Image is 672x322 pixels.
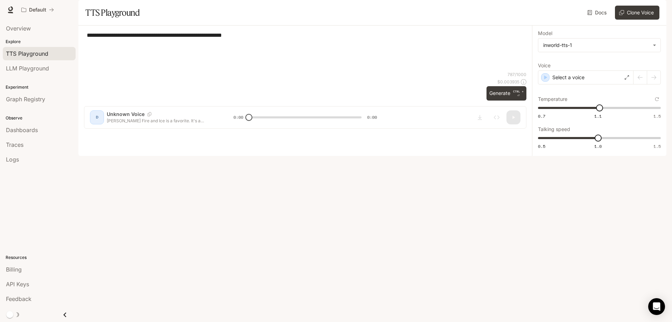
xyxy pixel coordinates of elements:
p: 787 / 1000 [507,71,526,77]
button: Clone Voice [615,6,659,20]
div: inworld-tts-1 [543,42,649,49]
p: Talking speed [538,127,570,132]
span: 1.5 [653,113,661,119]
p: Voice [538,63,551,68]
button: All workspaces [18,3,57,17]
p: Default [29,7,46,13]
p: Select a voice [552,74,584,81]
p: $ 0.003935 [497,79,519,85]
h1: TTS Playground [85,6,140,20]
span: 1.0 [594,143,602,149]
p: ⏎ [513,89,524,98]
button: GenerateCTRL +⏎ [486,86,526,101]
p: CTRL + [513,89,524,94]
button: Reset to default [653,95,661,103]
p: Model [538,31,552,36]
p: Temperature [538,97,567,102]
span: 1.5 [653,143,661,149]
span: 0.7 [538,113,545,119]
div: inworld-tts-1 [538,39,660,52]
a: Docs [586,6,609,20]
div: Open Intercom Messenger [648,298,665,315]
span: 0.5 [538,143,545,149]
span: 1.1 [594,113,602,119]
